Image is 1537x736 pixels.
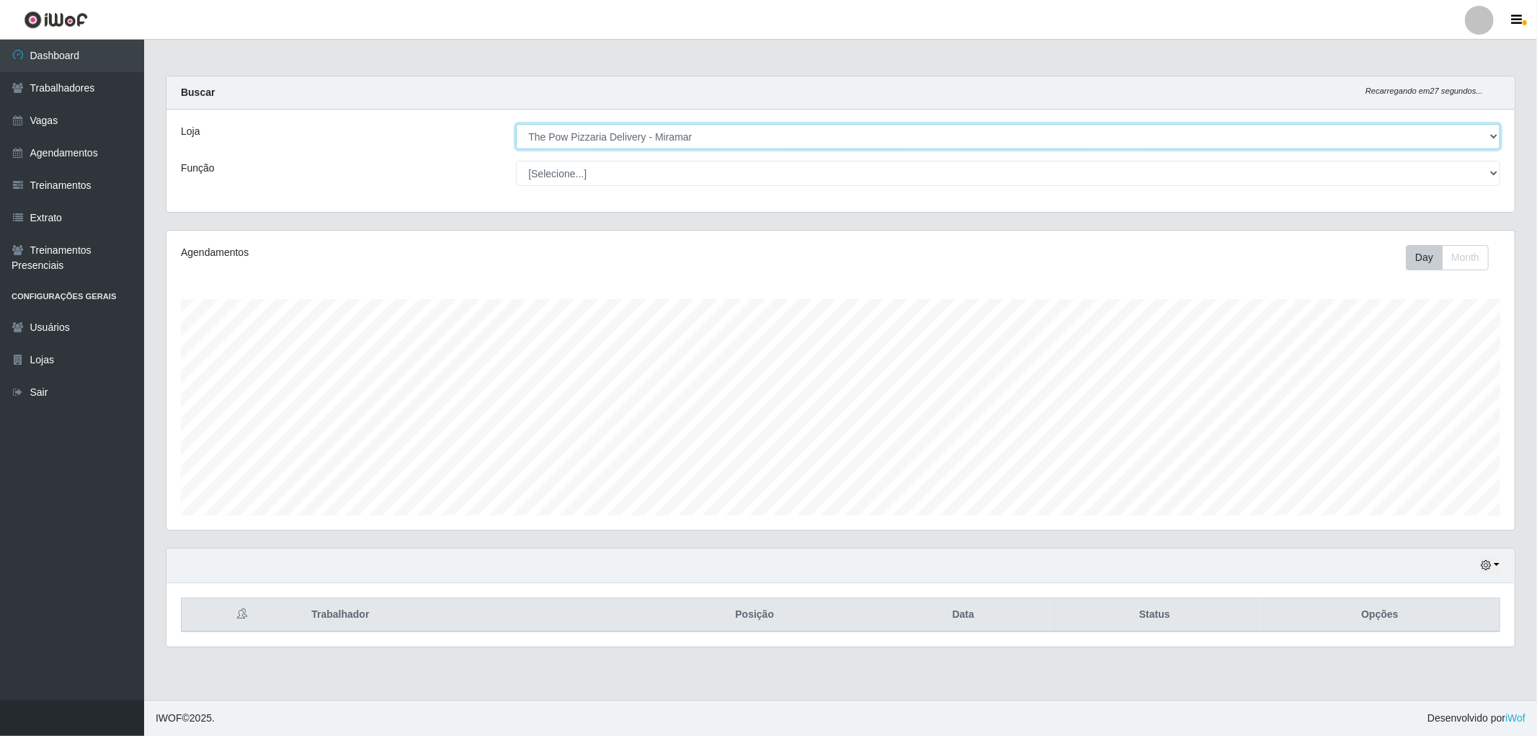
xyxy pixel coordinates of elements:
th: Data [878,598,1049,632]
label: Função [181,161,215,176]
span: © 2025 . [156,711,215,726]
label: Loja [181,124,200,139]
div: First group [1406,245,1489,270]
span: Desenvolvido por [1427,711,1525,726]
th: Trabalhador [303,598,632,632]
th: Opções [1260,598,1500,632]
th: Posição [632,598,878,632]
strong: Buscar [181,87,215,98]
div: Agendamentos [181,245,718,260]
i: Recarregando em 27 segundos... [1366,87,1483,95]
div: Toolbar with button groups [1406,245,1500,270]
button: Day [1406,245,1443,270]
button: Month [1442,245,1489,270]
span: IWOF [156,712,182,724]
a: iWof [1505,712,1525,724]
th: Status [1049,598,1260,632]
img: CoreUI Logo [24,11,88,29]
